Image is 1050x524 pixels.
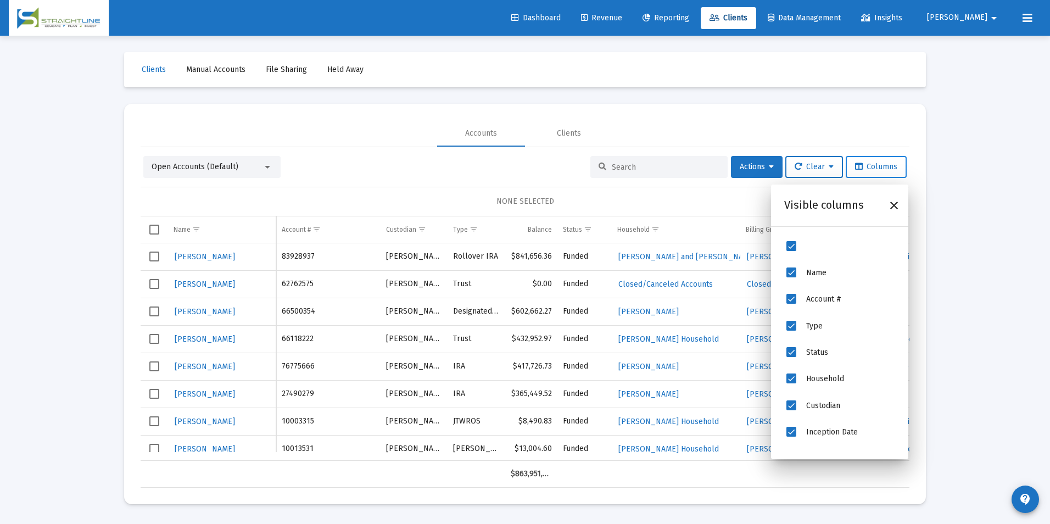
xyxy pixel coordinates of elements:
a: Held Away [319,59,372,81]
td: 83928937 [276,243,381,271]
span: Manual Accounts [186,65,245,74]
div: Billing Group [746,225,784,234]
a: Closed/Canceled Accounts_.00% No Fee [746,276,891,292]
div: Funded [563,388,606,399]
span: [PERSON_NAME] and [PERSON_NAME] Household_.90% Flat-Advance [747,362,994,371]
div: Select row [149,389,159,399]
a: Manual Accounts [177,59,254,81]
span: [PERSON_NAME].70% Flat-Advance [747,389,871,399]
a: [PERSON_NAME] Household [617,331,720,347]
span: [PERSON_NAME] and [PERSON_NAME] [618,252,756,261]
div: Select row [149,279,159,289]
td: [PERSON_NAME] [448,435,505,462]
td: $841,656.36 [505,243,557,271]
span: [PERSON_NAME] [927,13,987,23]
a: [PERSON_NAME] [174,386,236,402]
a: Insights [852,7,911,29]
span: Held Away [327,65,364,74]
a: [PERSON_NAME] [174,331,236,347]
div: Funded [563,361,606,372]
td: Trust [448,270,505,298]
span: [PERSON_NAME].50% Flat-Advance [747,307,871,316]
a: [PERSON_NAME] Household [617,414,720,430]
td: Trust [448,325,505,353]
div: Select row [149,444,159,454]
a: Data Management [759,7,850,29]
li: Inception Date [784,419,895,445]
td: Designated Bene Plan [448,298,505,325]
span: Show filter options for column 'Type' [470,225,478,233]
div: Clients [557,128,581,139]
td: $602,662.27 [505,298,557,325]
a: [PERSON_NAME].50% Flat-Advance [746,304,872,320]
a: [PERSON_NAME] [174,414,236,430]
span: Columns [855,162,897,171]
span: Show filter options for column 'Custodian' [418,225,426,233]
span: [PERSON_NAME] Household [618,444,719,454]
div: Select all [149,225,159,235]
li: Type [784,313,895,339]
td: 10013531 [276,435,381,462]
span: Insights [861,13,902,23]
span: Custodian [806,401,840,410]
a: Closed/Canceled Accounts [617,276,714,292]
span: [PERSON_NAME] Household [618,335,719,344]
td: Column Household [612,216,740,243]
span: [PERSON_NAME] [618,389,679,399]
div: Select row [149,252,159,261]
td: Column Custodian [381,216,448,243]
span: [PERSON_NAME] [175,444,235,454]
td: [PERSON_NAME] [381,325,448,353]
span: Clients [710,13,747,23]
td: 76775666 [276,353,381,380]
a: Dashboard [502,7,569,29]
td: $0.00 [505,270,557,298]
a: Reporting [634,7,698,29]
li: Household [784,366,895,392]
span: Inception Date [806,427,858,437]
span: [PERSON_NAME] [175,362,235,371]
div: $863,951,639.96 [511,469,552,480]
span: [PERSON_NAME] Household_.90% Tiered-Arrears [747,444,923,454]
td: 62762575 [276,270,381,298]
td: [PERSON_NAME] [381,243,448,271]
a: [PERSON_NAME] and [PERSON_NAME].90% Tiered-Arrears [746,249,957,265]
a: Revenue [572,7,631,29]
li: Custodian [784,393,895,419]
span: Household [806,375,844,384]
li: Name [784,260,895,286]
mat-icon: arrow_drop_down [987,7,1001,29]
div: Select row [149,334,159,344]
div: Status [563,225,582,234]
div: Custodian [386,225,416,234]
div: Funded [563,416,606,427]
li: Billing Start Date [784,445,895,472]
td: Column Status [557,216,612,243]
a: [PERSON_NAME] and [PERSON_NAME] Household_.90% Flat-Advance [746,359,995,375]
td: Column Account # [276,216,381,243]
td: Column Balance [505,216,557,243]
td: Column Name [168,216,276,243]
span: Show filter options for column 'Name' [192,225,200,233]
a: Clients [701,7,756,29]
a: [PERSON_NAME] [174,276,236,292]
span: Clients [142,65,166,74]
span: [PERSON_NAME] [175,280,235,289]
a: [PERSON_NAME] [174,304,236,320]
td: 66118222 [276,325,381,353]
span: Name [806,268,826,277]
a: [PERSON_NAME] [617,386,680,402]
td: 10003315 [276,408,381,435]
a: [PERSON_NAME] [174,359,236,375]
div: Select row [149,306,159,316]
span: [PERSON_NAME] [618,307,679,316]
span: [PERSON_NAME] and [PERSON_NAME].90% Tiered-Arrears [747,252,956,261]
td: Rollover IRA [448,243,505,271]
td: IRA [448,353,505,380]
td: [PERSON_NAME] [381,380,448,408]
span: Show filter options for column 'Status' [584,225,592,233]
a: [PERSON_NAME] and [PERSON_NAME].90% Tiered-Arrears [746,414,957,430]
input: Search [612,163,719,172]
td: $365,449.52 [505,380,557,408]
div: Funded [563,251,606,262]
